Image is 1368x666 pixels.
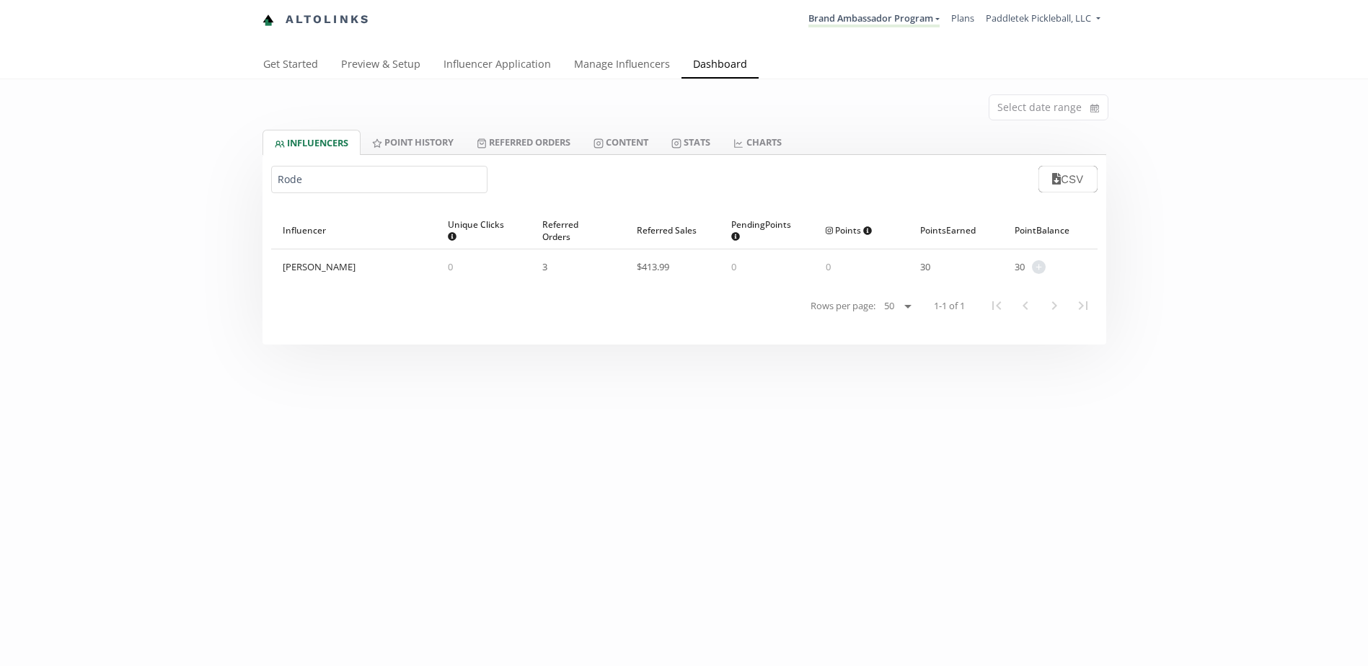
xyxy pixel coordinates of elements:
[1038,166,1097,192] button: CSV
[562,51,681,80] a: Manage Influencers
[1090,101,1099,115] svg: calendar
[637,212,708,249] div: Referred Sales
[811,299,875,313] span: Rows per page:
[582,130,660,154] a: Content
[542,260,547,273] span: 3
[448,260,453,273] span: 0
[986,12,1100,28] a: Paddletek Pickleball, LLC
[681,51,759,80] a: Dashboard
[262,14,274,26] img: favicon-32x32.png
[808,12,940,27] a: Brand Ambassador Program
[448,218,508,243] span: Unique Clicks
[252,51,330,80] a: Get Started
[731,260,736,273] span: 0
[361,130,465,154] a: Point HISTORY
[826,224,873,236] span: Points
[660,130,722,154] a: Stats
[986,12,1091,25] span: Paddletek Pickleball, LLC
[262,8,371,32] a: Altolinks
[432,51,562,80] a: Influencer Application
[920,260,930,273] span: 30
[1011,291,1040,320] button: Previous Page
[465,130,582,154] a: Referred Orders
[1040,291,1069,320] button: Next Page
[271,166,487,193] input: Search by name or handle...
[878,298,917,315] select: Rows per page:
[330,51,432,80] a: Preview & Setup
[731,218,791,243] span: Pending Points
[920,212,992,249] div: Points Earned
[542,212,614,249] div: Referred Orders
[1032,260,1046,274] span: +
[637,260,669,273] span: $ 413.99
[283,260,356,273] div: [PERSON_NAME]
[722,130,793,154] a: CHARTS
[1069,291,1098,320] button: Last Page
[1015,212,1086,249] div: Point Balance
[1015,260,1025,274] span: 30
[262,130,361,155] a: INFLUENCERS
[283,212,425,249] div: Influencer
[951,12,974,25] a: Plans
[982,291,1011,320] button: First Page
[934,299,965,313] span: 1-1 of 1
[826,260,831,273] span: 0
